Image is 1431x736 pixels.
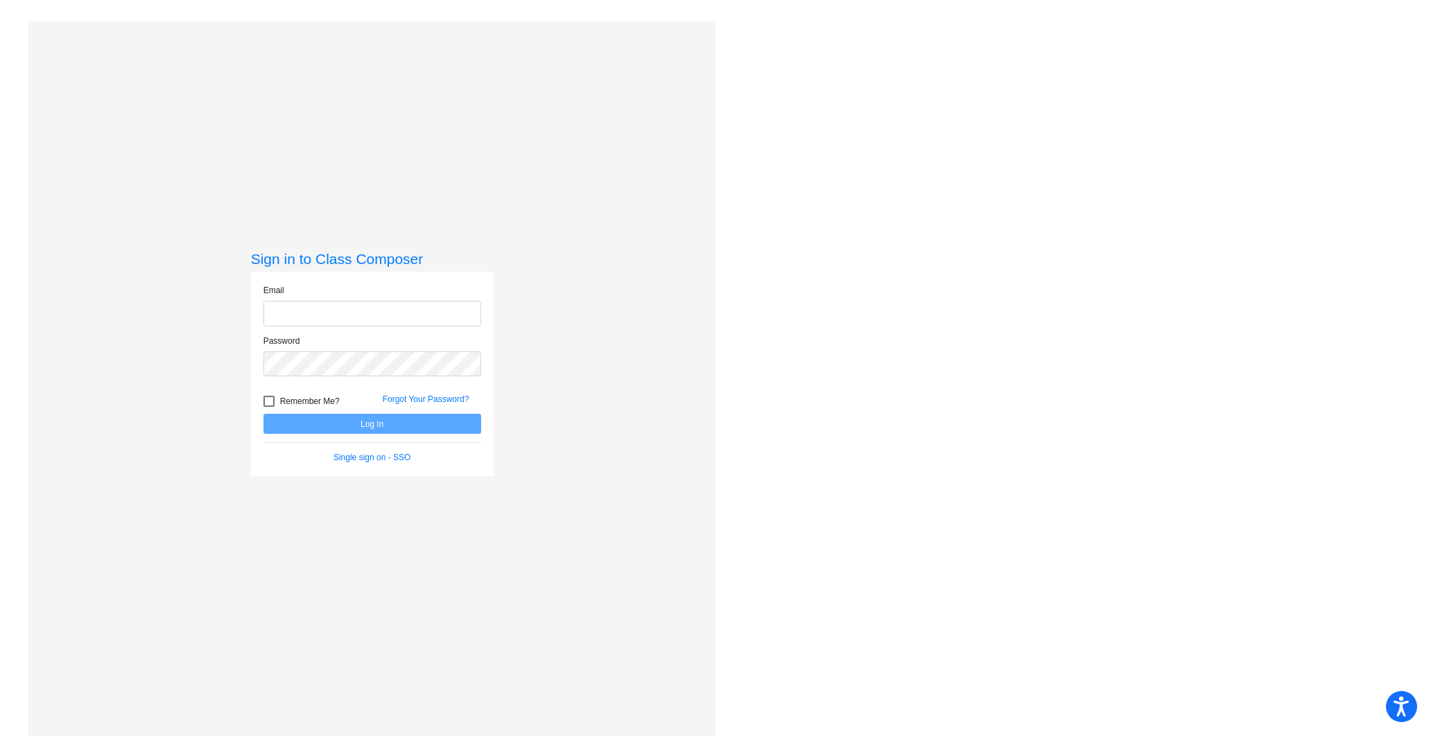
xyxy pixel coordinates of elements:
[251,250,494,268] h3: Sign in to Class Composer
[383,394,469,404] a: Forgot Your Password?
[263,284,284,297] label: Email
[280,393,340,410] span: Remember Me?
[263,414,481,434] button: Log In
[333,453,410,462] a: Single sign on - SSO
[263,335,300,347] label: Password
